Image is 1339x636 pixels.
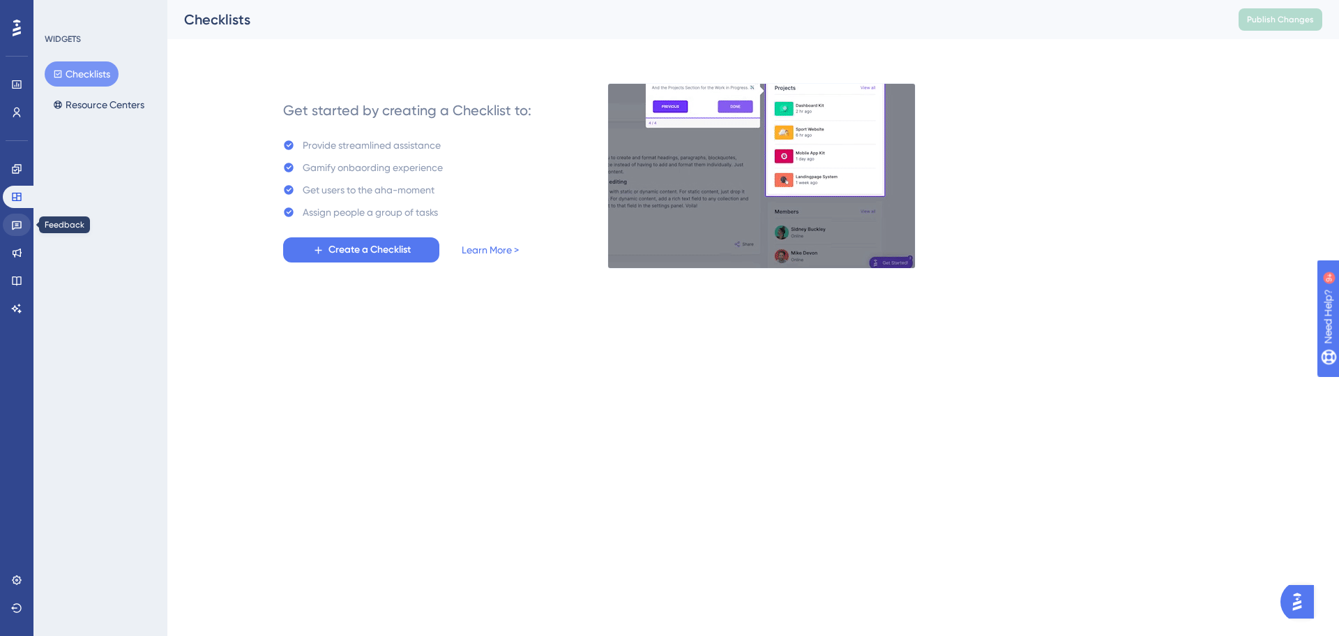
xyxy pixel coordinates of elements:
[303,137,441,154] div: Provide streamlined assistance
[328,242,411,258] span: Create a Checklist
[303,182,434,198] div: Get users to the aha-moment
[462,242,519,258] a: Learn More >
[45,34,81,45] div: WIDGETS
[303,204,438,221] div: Assign people a group of tasks
[45,92,153,117] button: Resource Centers
[1239,8,1322,31] button: Publish Changes
[95,7,103,18] div: 9+
[283,237,439,262] button: Create a Checklist
[1280,581,1322,623] iframe: UserGuiding AI Assistant Launcher
[1247,14,1314,25] span: Publish Changes
[45,61,119,87] button: Checklists
[303,159,443,176] div: Gamify onbaording experience
[33,3,87,20] span: Need Help?
[184,10,1204,29] div: Checklists
[283,101,531,120] div: Get started by creating a Checklist to:
[607,83,916,269] img: e28e67207451d1beac2d0b01ddd05b56.gif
